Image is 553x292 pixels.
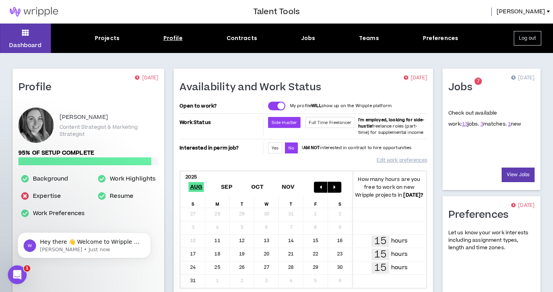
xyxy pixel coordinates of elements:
p: Content Strategist & Marketing Strategist [60,124,158,138]
p: 95% of setup complete [18,149,158,157]
a: Resume [110,192,133,201]
a: 1 [508,120,511,128]
a: Work Preferences [33,209,85,218]
p: Work Status [179,117,261,128]
span: 7 [477,78,479,85]
div: F [303,196,328,208]
h1: Jobs [448,81,478,94]
div: M [205,196,230,208]
span: 1 [24,265,30,272]
p: [DATE] [511,74,535,82]
div: T [230,196,254,208]
iframe: Intercom notifications message [6,216,163,271]
sup: 7 [474,78,482,85]
p: Let us know your work interests including assignment types, length and time zones. [448,229,535,252]
span: Full Time Freelancer [309,120,352,126]
b: 2025 [185,173,197,181]
div: Teams [359,34,379,42]
div: S [181,196,205,208]
a: 13 [462,120,468,128]
span: Oct [250,182,265,192]
span: Yes [272,145,279,151]
div: S [328,196,353,208]
p: I interested in contract to hire opportunities [302,145,412,151]
span: Nov [280,182,296,192]
span: jobs. [462,120,479,128]
p: [PERSON_NAME] [60,113,108,122]
p: hours [391,263,408,272]
a: Work Highlights [110,174,156,184]
p: Check out available work: [448,109,521,128]
span: No [288,145,294,151]
p: How many hours are you free to work on new Wripple projects in [352,175,426,199]
strong: AM NOT [303,145,320,151]
span: [PERSON_NAME] [497,7,545,16]
div: W [254,196,279,208]
iframe: Intercom live chat [8,265,27,284]
strong: WILL [311,103,321,109]
h3: Talent Tools [253,6,300,18]
span: Aug [189,182,204,192]
a: Expertise [33,192,61,201]
b: I'm employed, looking for side-hustle [358,117,424,129]
p: Dashboard [9,41,42,49]
p: Interested in perm job? [179,142,261,153]
div: T [279,196,303,208]
p: [DATE] [404,74,427,82]
p: My profile show up on the Wripple platform [290,103,392,109]
p: hours [391,250,408,259]
a: 3 [480,120,483,128]
a: Background [33,174,68,184]
div: Profile [163,34,183,42]
h1: Profile [18,81,58,94]
span: Sep [219,182,234,192]
p: hours [391,237,408,245]
button: Log out [514,31,541,46]
p: Open to work? [179,103,261,109]
div: Preferences [423,34,459,42]
p: [DATE] [511,202,535,210]
span: matches. [480,120,507,128]
p: [DATE] [135,74,158,82]
h1: Availability and Work Status [179,81,327,94]
b: [DATE] ? [403,192,423,199]
div: Megan H. [18,108,54,143]
a: View Jobs [502,168,535,182]
span: new [508,120,521,128]
a: Edit work preferences [377,153,427,167]
h1: Preferences [448,209,515,221]
span: freelance roles (part-time) for supplemental income [358,117,424,135]
div: Jobs [301,34,315,42]
div: Contracts [227,34,257,42]
div: Projects [95,34,120,42]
